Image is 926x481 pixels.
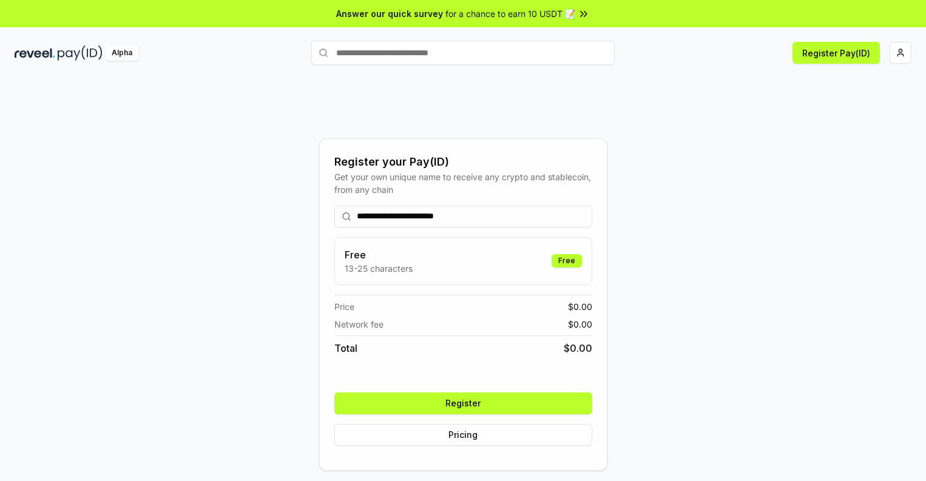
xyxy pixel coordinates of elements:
[334,318,384,331] span: Network fee
[334,392,592,414] button: Register
[568,318,592,331] span: $ 0.00
[445,7,575,20] span: for a chance to earn 10 USDT 📝
[334,170,592,196] div: Get your own unique name to receive any crypto and stablecoin, from any chain
[334,341,357,355] span: Total
[564,341,592,355] span: $ 0.00
[336,7,443,20] span: Answer our quick survey
[105,45,139,61] div: Alpha
[793,42,880,64] button: Register Pay(ID)
[568,300,592,313] span: $ 0.00
[552,254,582,267] div: Free
[15,45,55,61] img: reveel_dark
[345,247,413,262] h3: Free
[334,424,592,446] button: Pricing
[334,300,354,313] span: Price
[58,45,103,61] img: pay_id
[345,262,413,275] p: 13-25 characters
[334,153,592,170] div: Register your Pay(ID)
